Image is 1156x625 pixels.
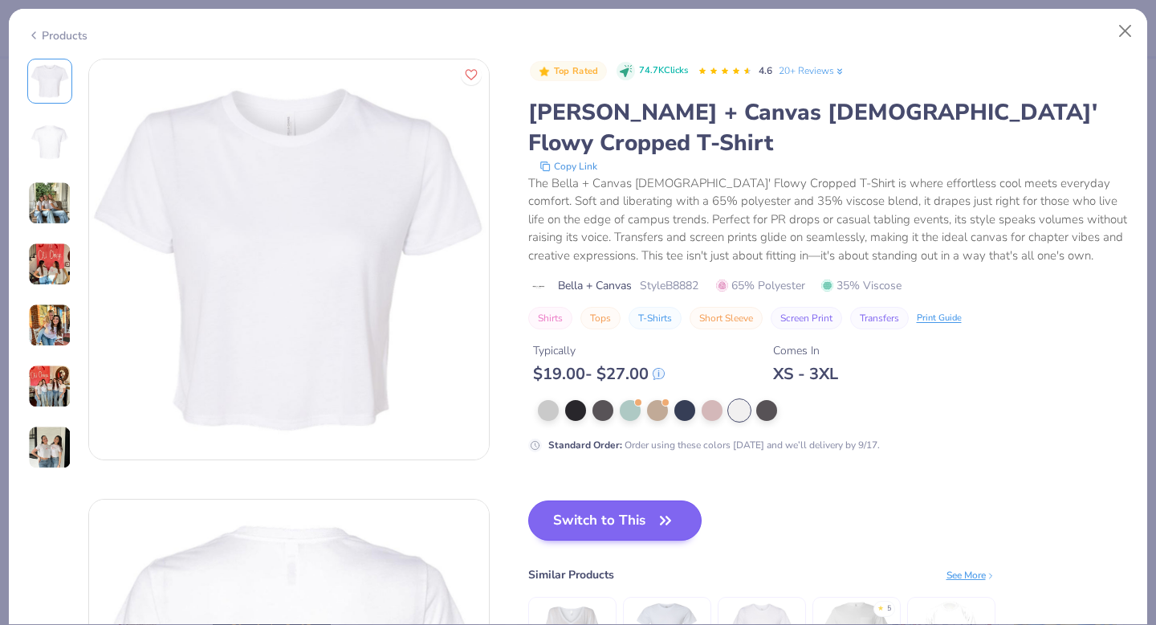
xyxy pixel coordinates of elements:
img: Front [89,59,489,460]
span: 4.6 [759,64,772,77]
span: Style B8882 [640,277,698,294]
button: Close [1110,16,1141,47]
button: Shirts [528,307,572,329]
button: Like [461,64,482,85]
img: User generated content [28,304,71,347]
div: ★ [877,603,884,610]
a: 20+ Reviews [779,63,845,78]
img: User generated content [28,182,71,225]
button: Badge Button [530,61,607,82]
button: Screen Print [771,307,842,329]
img: Back [31,123,69,161]
div: The Bella + Canvas [DEMOGRAPHIC_DATA]' Flowy Cropped T-Shirt is where effortless cool meets every... [528,174,1130,265]
img: User generated content [28,365,71,408]
div: 4.6 Stars [698,59,752,84]
img: brand logo [528,280,550,293]
span: Top Rated [554,67,599,76]
div: 5 [887,603,891,615]
div: Products [27,27,88,44]
div: Order using these colors [DATE] and we’ll delivery by 9/17. [548,438,880,452]
div: Print Guide [917,312,962,325]
span: 65% Polyester [716,277,805,294]
span: Bella + Canvas [558,277,632,294]
img: User generated content [28,243,71,286]
img: Top Rated sort [538,65,551,78]
span: 35% Viscose [821,277,902,294]
div: $ 19.00 - $ 27.00 [533,364,665,384]
button: Switch to This [528,500,702,541]
div: [PERSON_NAME] + Canvas [DEMOGRAPHIC_DATA]' Flowy Cropped T-Shirt [528,97,1130,158]
button: Short Sleeve [690,307,763,329]
img: User generated content [28,426,71,469]
button: Tops [580,307,621,329]
div: See More [946,568,995,582]
span: 74.7K Clicks [639,64,688,78]
div: XS - 3XL [773,364,838,384]
strong: Standard Order : [548,439,622,451]
div: Comes In [773,342,838,359]
button: copy to clipboard [535,158,602,174]
img: Front [31,62,69,100]
button: T-Shirts [629,307,682,329]
div: Typically [533,342,665,359]
div: Similar Products [528,566,614,583]
button: Transfers [850,307,909,329]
